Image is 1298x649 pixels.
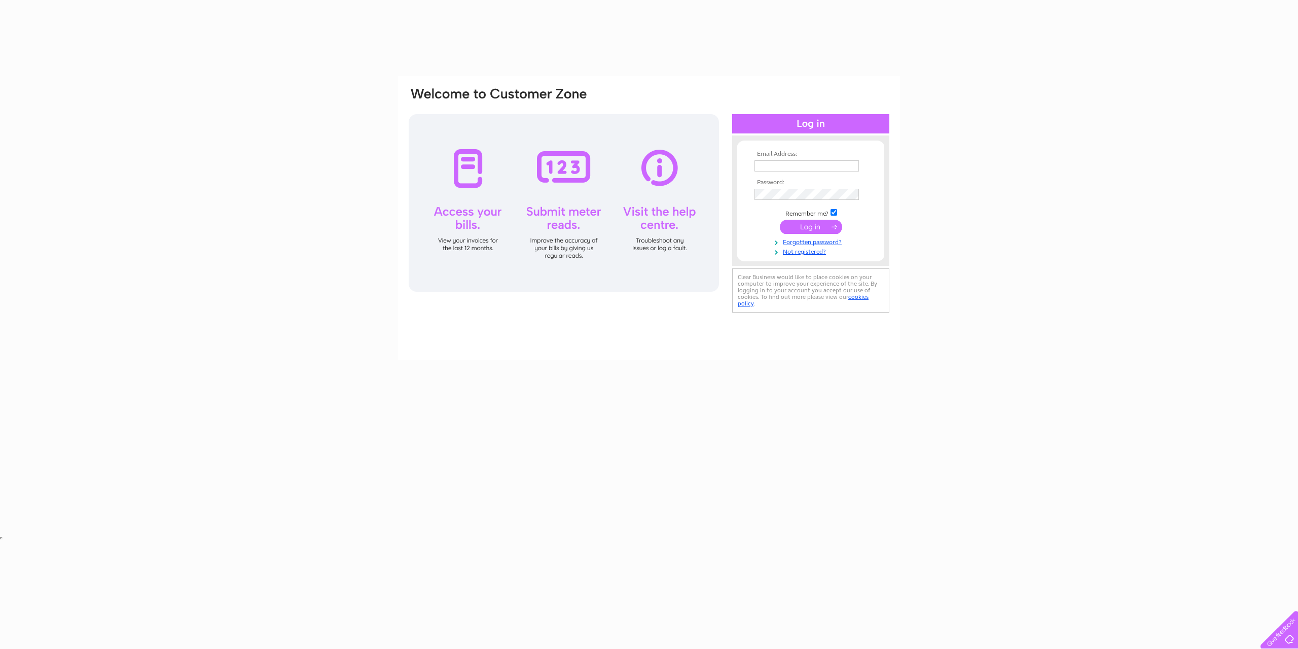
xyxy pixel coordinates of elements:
input: Submit [780,220,842,234]
th: Password: [752,179,870,186]
a: Not registered? [754,246,870,256]
td: Remember me? [752,208,870,218]
div: Clear Business would like to place cookies on your computer to improve your experience of the sit... [732,268,889,313]
a: cookies policy [738,293,869,307]
a: Forgotten password? [754,236,870,246]
th: Email Address: [752,151,870,158]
